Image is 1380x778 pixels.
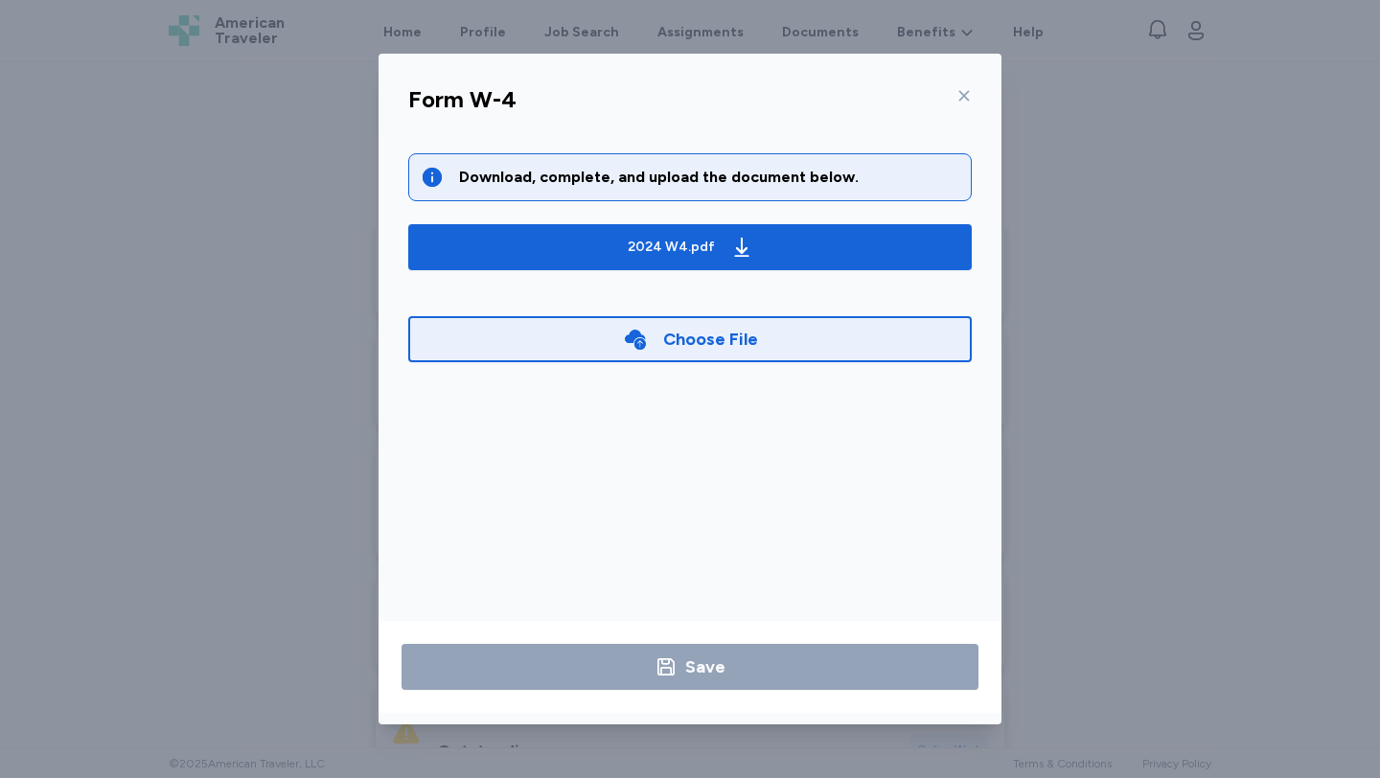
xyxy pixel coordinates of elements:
[663,326,758,353] div: Choose File
[402,644,978,690] button: Save
[459,166,959,189] div: Download, complete, and upload the document below.
[685,653,725,680] div: Save
[628,238,715,257] div: 2024 W4.pdf
[408,84,517,115] div: Form W-4
[408,224,972,270] button: 2024 W4.pdf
